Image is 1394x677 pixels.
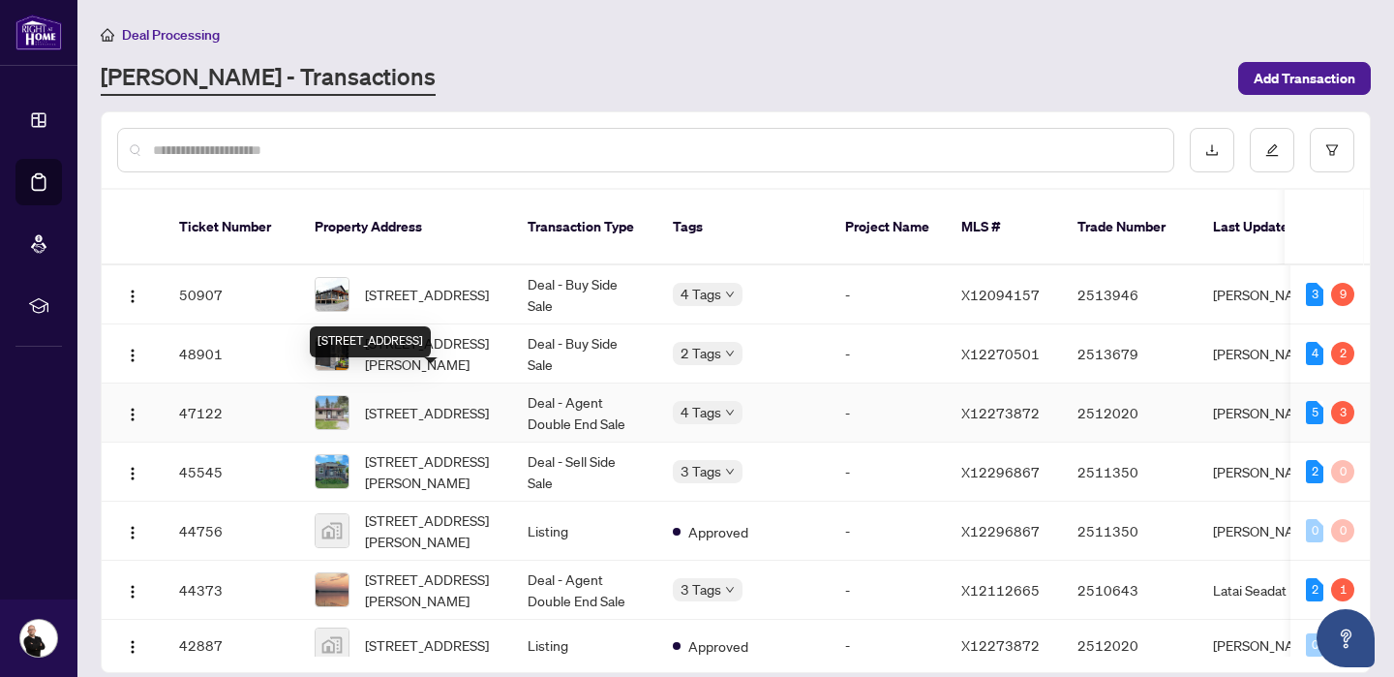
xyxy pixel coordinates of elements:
td: - [830,324,946,384]
th: MLS # [946,190,1062,265]
span: Deal Processing [122,26,220,44]
a: [PERSON_NAME] - Transactions [101,61,436,96]
td: 44756 [164,502,299,561]
td: 50907 [164,265,299,324]
td: [PERSON_NAME] [1197,384,1343,443]
td: [PERSON_NAME] [1197,324,1343,384]
td: Deal - Agent Double End Sale [512,561,657,620]
button: Add Transaction [1238,62,1371,95]
td: 2512020 [1062,620,1197,671]
span: [STREET_ADDRESS] [365,634,489,656]
td: 48901 [164,324,299,384]
td: 47122 [164,384,299,443]
th: Tags [657,190,830,265]
td: Listing [512,502,657,561]
img: thumbnail-img [316,514,348,547]
img: Logo [125,407,140,422]
td: Listing [512,620,657,671]
td: - [830,265,946,324]
span: [STREET_ADDRESS][PERSON_NAME] [365,509,497,552]
div: 4 [1306,342,1323,365]
div: 1 [1331,578,1354,601]
td: 2512020 [1062,384,1197,443]
div: 3 [1306,283,1323,306]
span: home [101,28,114,42]
td: 2513946 [1062,265,1197,324]
span: [STREET_ADDRESS] [365,284,489,305]
td: [PERSON_NAME] [1197,265,1343,324]
span: 3 Tags [681,578,721,600]
span: 2 Tags [681,342,721,364]
td: Deal - Buy Side Sale [512,324,657,384]
span: Approved [688,635,748,657]
th: Property Address [299,190,512,265]
td: - [830,502,946,561]
td: 2511350 [1062,443,1197,502]
span: X12094157 [961,286,1040,303]
td: - [830,620,946,671]
span: [STREET_ADDRESS][PERSON_NAME] [365,332,497,375]
span: X12296867 [961,463,1040,480]
span: 4 Tags [681,401,721,423]
span: down [725,290,735,299]
img: thumbnail-img [316,278,348,311]
td: Deal - Agent Double End Sale [512,384,657,443]
span: down [725,467,735,477]
span: edit [1265,143,1279,157]
button: Logo [117,574,148,605]
span: X12273872 [961,404,1040,421]
td: Deal - Sell Side Sale [512,443,657,502]
td: 2511350 [1062,502,1197,561]
th: Last Updated By [1197,190,1343,265]
img: Logo [125,584,140,600]
button: Logo [117,279,148,310]
img: logo [15,15,62,50]
th: Transaction Type [512,190,657,265]
span: 3 Tags [681,460,721,482]
div: 0 [1306,633,1323,657]
td: 45545 [164,443,299,502]
button: Logo [117,397,148,428]
td: [PERSON_NAME] [1197,620,1343,671]
div: 0 [1331,460,1354,483]
span: download [1205,143,1219,157]
img: Logo [125,639,140,655]
img: thumbnail-img [316,573,348,606]
td: Latai Seadat [1197,561,1343,620]
td: Deal - Buy Side Sale [512,265,657,324]
img: Profile Icon [20,620,57,657]
span: X12273872 [961,636,1040,654]
span: X12112665 [961,581,1040,599]
th: Trade Number [1062,190,1197,265]
span: filter [1325,143,1339,157]
span: [STREET_ADDRESS][PERSON_NAME] [365,569,497,611]
button: edit [1250,128,1294,172]
span: [STREET_ADDRESS] [365,402,489,423]
td: 42887 [164,620,299,671]
td: - [830,443,946,502]
th: Ticket Number [164,190,299,265]
td: 44373 [164,561,299,620]
td: - [830,561,946,620]
button: download [1190,128,1234,172]
div: 3 [1331,401,1354,424]
img: Logo [125,289,140,304]
span: Approved [688,521,748,542]
td: [PERSON_NAME] [1197,443,1343,502]
img: thumbnail-img [316,629,348,662]
div: 2 [1306,460,1323,483]
button: Logo [117,338,148,369]
span: down [725,585,735,595]
th: Project Name [830,190,946,265]
span: X12296867 [961,522,1040,539]
span: [STREET_ADDRESS][PERSON_NAME] [365,450,497,493]
span: X12270501 [961,345,1040,362]
img: thumbnail-img [316,396,348,429]
img: Logo [125,348,140,363]
div: 2 [1331,342,1354,365]
span: Add Transaction [1254,63,1355,94]
button: Logo [117,515,148,546]
img: Logo [125,525,140,540]
span: 4 Tags [681,283,721,305]
td: 2510643 [1062,561,1197,620]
